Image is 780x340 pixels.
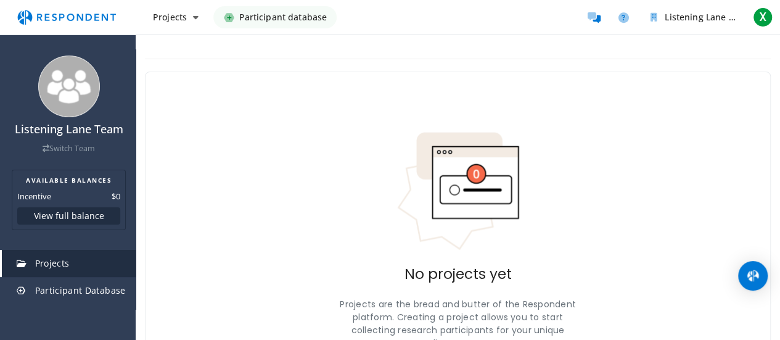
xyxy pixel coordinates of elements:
[738,261,768,291] div: Open Intercom Messenger
[753,7,773,27] span: X
[581,5,606,30] a: Message participants
[404,266,512,283] h2: No projects yet
[611,5,636,30] a: Help and support
[213,6,337,28] a: Participant database
[35,257,70,269] span: Projects
[143,6,208,28] button: Projects
[396,131,520,251] img: No projects indicator
[17,190,51,202] dt: Incentive
[8,123,129,136] h4: Listening Lane Team
[17,207,120,225] button: View full balance
[12,170,126,230] section: Balance summary
[10,6,123,29] img: respondent-logo.png
[153,11,187,23] span: Projects
[641,6,745,28] button: Listening Lane Team
[35,284,126,296] span: Participant Database
[17,175,120,185] h2: AVAILABLE BALANCES
[239,6,327,28] span: Participant database
[43,143,95,154] a: Switch Team
[38,56,100,117] img: team_avatar_256.png
[112,190,120,202] dd: $0
[750,6,775,28] button: X
[665,11,752,23] span: Listening Lane Team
